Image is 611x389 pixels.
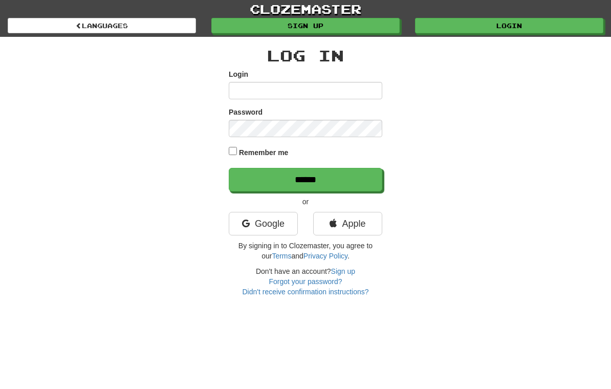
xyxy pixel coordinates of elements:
[211,18,400,33] a: Sign up
[8,18,196,33] a: Languages
[229,107,263,117] label: Password
[242,288,368,296] a: Didn't receive confirmation instructions?
[229,197,382,207] p: or
[331,267,355,275] a: Sign up
[239,147,289,158] label: Remember me
[272,252,291,260] a: Terms
[415,18,603,33] a: Login
[229,266,382,297] div: Don't have an account?
[229,47,382,64] h2: Log In
[229,69,248,79] label: Login
[229,212,298,235] a: Google
[313,212,382,235] a: Apple
[269,277,342,286] a: Forgot your password?
[229,241,382,261] p: By signing in to Clozemaster, you agree to our and .
[303,252,347,260] a: Privacy Policy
